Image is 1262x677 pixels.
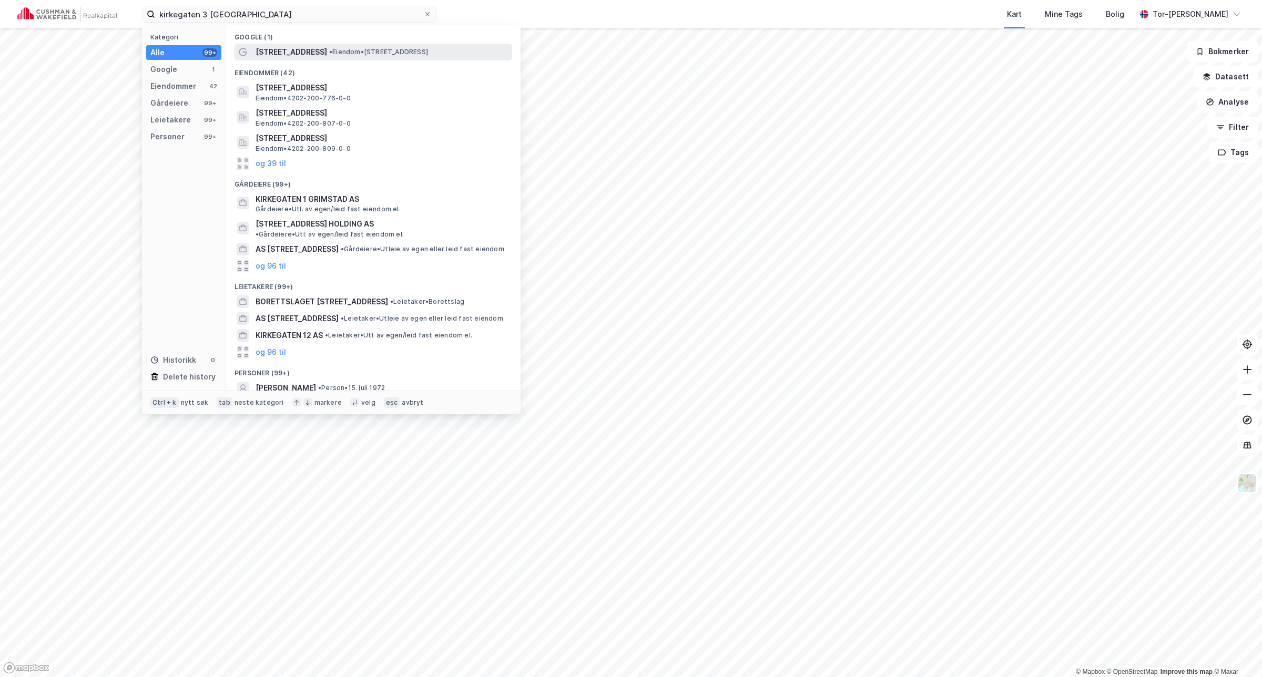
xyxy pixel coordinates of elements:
div: 99+ [202,48,217,57]
div: neste kategori [235,398,284,407]
div: Eiendommer [150,80,196,93]
span: Eiendom • 4202-200-809-0-0 [256,145,351,153]
a: Improve this map [1161,668,1213,675]
span: Gårdeiere • Utleie av egen eller leid fast eiendom [341,245,504,253]
a: Mapbox homepage [3,662,49,674]
div: 99+ [202,99,217,107]
span: • [325,331,328,339]
span: [STREET_ADDRESS] [256,46,327,58]
div: 0 [209,356,217,364]
div: Alle [150,46,165,59]
div: Google [150,63,177,76]
span: BORETTSLAGET [STREET_ADDRESS] [256,295,388,308]
span: • [341,314,344,322]
input: Søk på adresse, matrikkel, gårdeiere, leietakere eller personer [155,6,423,22]
button: Datasett [1194,66,1258,87]
div: Ctrl + k [150,397,179,408]
div: Kontrollprogram for chat [1209,627,1262,677]
div: Kategori [150,33,221,41]
div: Gårdeiere [150,97,188,109]
div: Gårdeiere (99+) [226,172,521,191]
span: [STREET_ADDRESS] [256,132,508,145]
div: esc [384,397,400,408]
span: Gårdeiere • Utl. av egen/leid fast eiendom el. [256,205,401,213]
div: Kart [1007,8,1022,20]
button: Filter [1207,117,1258,138]
div: avbryt [402,398,423,407]
button: Analyse [1197,91,1258,112]
div: nytt søk [181,398,209,407]
div: 99+ [202,116,217,124]
div: Historikk [150,354,196,366]
img: Z [1237,473,1257,493]
div: tab [217,397,232,408]
div: markere [314,398,342,407]
div: Eiendommer (42) [226,60,521,79]
a: Mapbox [1076,668,1105,675]
span: Person • 15. juli 1972 [318,384,385,392]
span: Leietaker • Utleie av egen eller leid fast eiendom [341,314,503,323]
div: Tor-[PERSON_NAME] [1153,8,1228,20]
div: Leietakere (99+) [226,274,521,293]
div: Personer (99+) [226,361,521,379]
button: og 96 til [256,346,286,358]
button: Bokmerker [1187,41,1258,62]
span: • [390,298,393,305]
button: Tags [1209,142,1258,163]
div: Mine Tags [1045,8,1083,20]
div: Delete history [163,371,216,383]
span: AS [STREET_ADDRESS] [256,243,339,255]
span: Eiendom • [STREET_ADDRESS] [329,48,428,56]
div: 99+ [202,132,217,141]
div: 42 [209,82,217,90]
span: Gårdeiere • Utl. av egen/leid fast eiendom el. [256,230,404,239]
span: [STREET_ADDRESS] [256,107,508,119]
img: cushman-wakefield-realkapital-logo.202ea83816669bd177139c58696a8fa1.svg [17,7,117,22]
span: KIRKEGATEN 1 GRIMSTAD AS [256,193,508,206]
div: Google (1) [226,25,521,44]
span: [STREET_ADDRESS] HOLDING AS [256,218,374,230]
div: Bolig [1106,8,1124,20]
span: KIRKEGATEN 12 AS [256,329,323,342]
span: Eiendom • 4202-200-807-0-0 [256,119,351,128]
span: • [318,384,321,392]
span: • [256,230,259,238]
span: Leietaker • Utl. av egen/leid fast eiendom el. [325,331,472,340]
span: • [329,48,332,56]
iframe: Chat Widget [1209,627,1262,677]
button: og 96 til [256,260,286,272]
span: Leietaker • Borettslag [390,298,464,306]
span: [STREET_ADDRESS] [256,81,508,94]
span: Eiendom • 4202-200-776-0-0 [256,94,351,102]
span: AS [STREET_ADDRESS] [256,312,339,325]
button: og 39 til [256,157,286,170]
span: [PERSON_NAME] [256,382,316,394]
span: • [341,245,344,253]
div: 1 [209,65,217,74]
a: OpenStreetMap [1107,668,1158,675]
div: Leietakere [150,114,191,126]
div: velg [361,398,375,407]
div: Personer [150,130,185,143]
